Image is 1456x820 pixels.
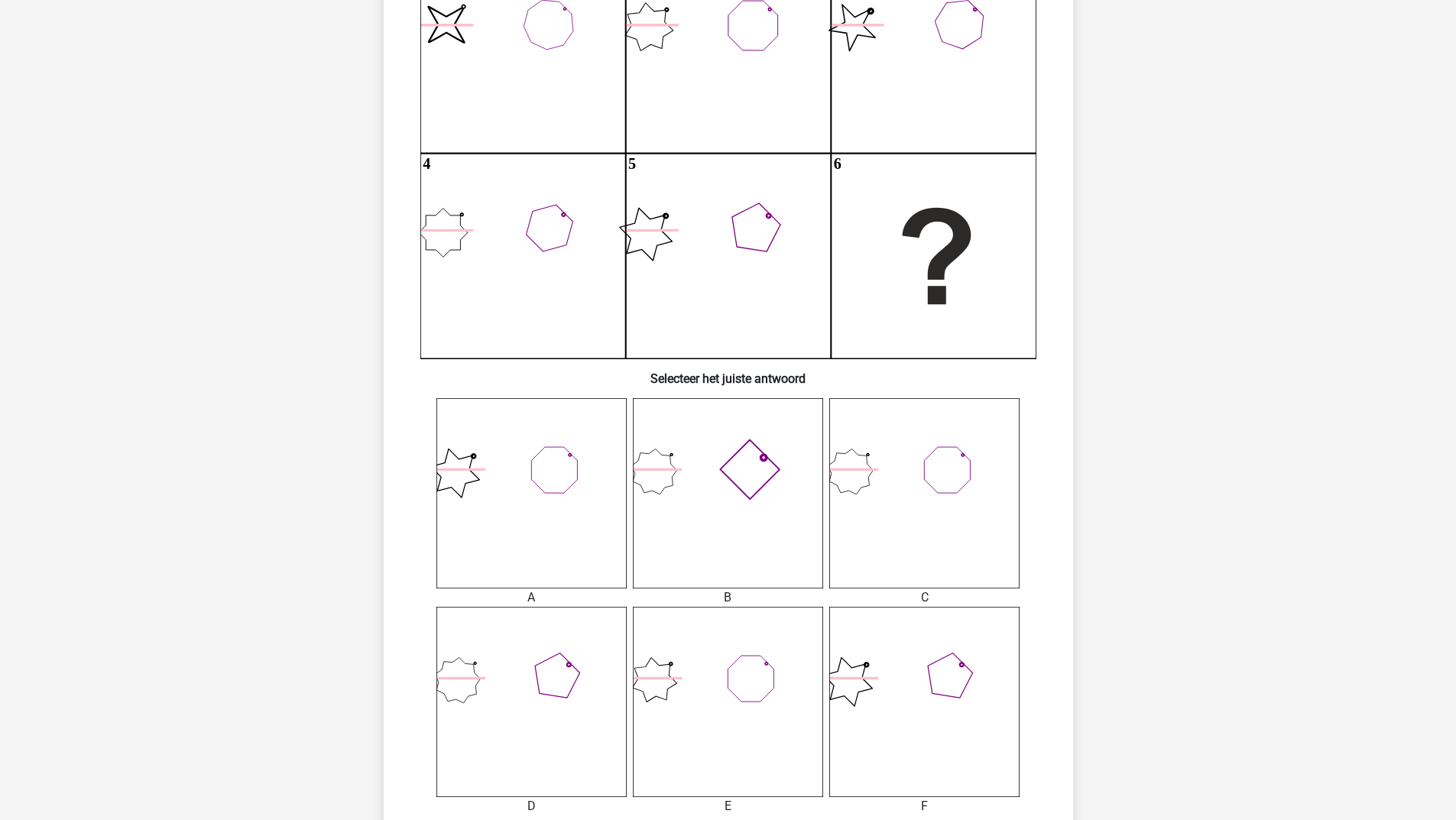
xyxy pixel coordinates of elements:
[621,588,835,607] div: B
[425,797,638,815] div: D
[425,588,638,607] div: A
[818,797,1031,815] div: F
[818,588,1031,607] div: C
[833,155,841,172] text: 6
[408,359,1049,386] h6: Selecteer het juiste antwoord
[621,797,835,815] div: E
[628,155,636,172] text: 5
[423,155,430,172] text: 4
